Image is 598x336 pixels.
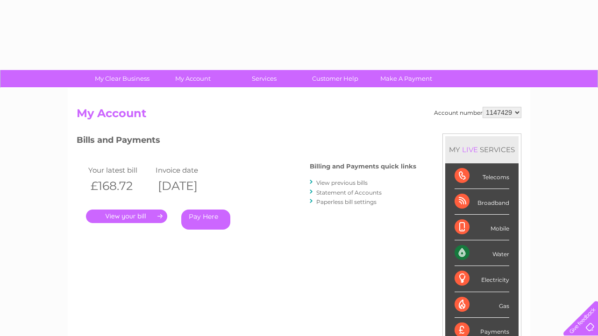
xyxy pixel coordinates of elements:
[368,70,445,87] a: Make A Payment
[77,107,521,125] h2: My Account
[316,189,382,196] a: Statement of Accounts
[86,164,153,176] td: Your latest bill
[455,292,509,318] div: Gas
[455,240,509,266] div: Water
[153,176,221,196] th: [DATE]
[84,70,161,87] a: My Clear Business
[153,164,221,176] td: Invoice date
[226,70,303,87] a: Services
[455,215,509,240] div: Mobile
[77,133,416,150] h3: Bills and Payments
[460,145,480,154] div: LIVE
[445,136,519,163] div: MY SERVICES
[181,210,230,230] a: Pay Here
[155,70,232,87] a: My Account
[455,163,509,189] div: Telecoms
[316,179,368,186] a: View previous bills
[316,198,377,205] a: Paperless bill settings
[297,70,374,87] a: Customer Help
[434,107,521,118] div: Account number
[310,163,416,170] h4: Billing and Payments quick links
[86,210,167,223] a: .
[86,176,153,196] th: £168.72
[455,266,509,292] div: Electricity
[455,189,509,215] div: Broadband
